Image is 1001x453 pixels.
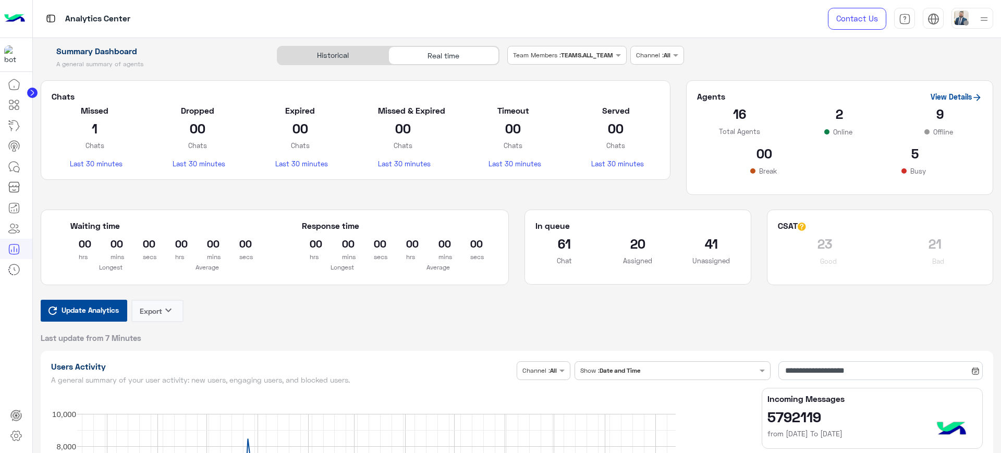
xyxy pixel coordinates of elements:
p: Longest [70,262,151,273]
p: mins [342,252,343,262]
p: Chats [378,140,428,151]
text: 10,000 [52,410,76,419]
p: Chats [275,140,325,151]
p: Bad [930,256,946,266]
p: Offline [931,127,955,137]
div: Historical [277,46,388,65]
p: Last 30 minutes [70,158,119,169]
h2: 23 [778,235,872,252]
h2: 1 [70,120,119,137]
p: Busy [908,166,928,176]
h2: 00 [275,120,325,137]
p: Total Agents [697,126,782,137]
span: Last update from 7 Minutes [41,333,141,343]
p: Assigned [609,255,667,266]
h2: 00 [239,235,240,252]
h5: A general summary of your user activity: new users, engaging users, and blocked users. [51,376,513,384]
p: secs [239,252,240,262]
h2: 00 [342,235,343,252]
p: Good [818,256,839,266]
img: tab [899,13,911,25]
h2: 00 [591,120,641,137]
h5: Dropped [173,105,222,116]
p: Last 30 minutes [275,158,325,169]
p: Average [398,262,479,273]
h5: Missed & Expired [378,105,428,116]
h2: 5 [847,145,982,162]
h5: Expired [275,105,325,116]
h1: Summary Dashboard [41,46,265,56]
p: Unassigned [682,255,740,266]
img: 1403182699927242 [4,45,23,64]
span: Update Analytics [59,303,121,317]
p: Online [831,127,854,137]
h5: Waiting time [70,221,247,231]
b: TEAMS.ALL_TEAM [561,51,613,59]
p: Chats [489,140,538,151]
p: secs [470,252,471,262]
h2: 9 [898,105,982,122]
a: tab [894,8,915,30]
p: Chats [591,140,641,151]
h5: Timeout [489,105,538,116]
h2: 61 [535,235,593,252]
a: Contact Us [828,8,886,30]
div: Real time [388,46,499,65]
img: userImage [954,10,969,25]
p: hrs [406,252,407,262]
h5: In queue [535,221,570,231]
h5: Incoming Messages [767,394,977,404]
button: Exportkeyboard_arrow_down [131,300,184,322]
h2: 00 [406,235,407,252]
h5: Response time [302,221,359,231]
img: profile [978,13,991,26]
h2: 20 [609,235,667,252]
h2: 5792119 [767,408,977,425]
p: Analytics Center [65,12,130,26]
i: keyboard_arrow_down [162,304,175,316]
h2: 00 [207,235,207,252]
h5: CSAT [778,221,806,231]
p: Longest [302,262,383,273]
h2: 21 [888,235,982,252]
h5: A general summary of agents [41,60,265,68]
text: 8,000 [56,442,76,451]
h2: 2 [797,105,882,122]
h2: 41 [682,235,740,252]
h5: Chats [52,91,660,102]
p: Chat [535,255,593,266]
p: Last 30 minutes [489,158,538,169]
img: tab [927,13,939,25]
h5: Agents [697,91,725,102]
h5: Served [591,105,641,116]
b: All [664,51,670,59]
img: tab [44,12,57,25]
h2: 00 [378,120,428,137]
p: Last 30 minutes [591,158,641,169]
button: Update Analytics [41,300,127,322]
a: View Details [931,92,982,101]
h2: 00 [697,145,832,162]
h2: 00 [175,235,176,252]
p: hrs [175,252,176,262]
h5: Missed [70,105,119,116]
h1: Users Activity [51,361,513,372]
p: Last 30 minutes [173,158,222,169]
p: Chats [70,140,119,151]
h2: 00 [470,235,471,252]
p: Chats [173,140,222,151]
img: hulul-logo.png [933,411,970,448]
h2: 00 [489,120,538,137]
